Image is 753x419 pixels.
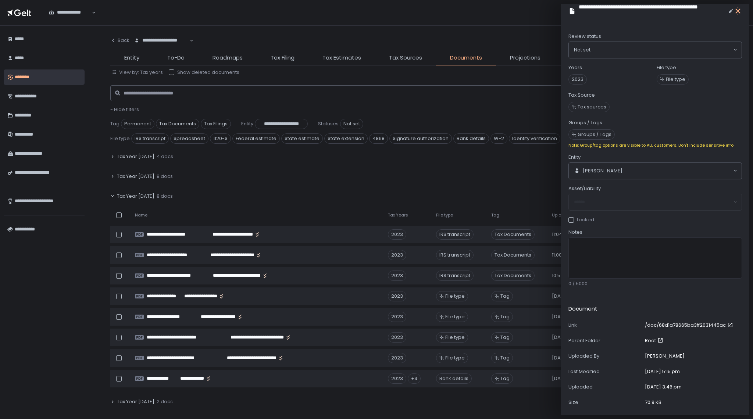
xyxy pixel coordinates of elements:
button: Back [110,33,129,48]
button: View by: Tax years [112,69,163,76]
span: 4868 [369,133,388,144]
span: Entity [241,121,253,127]
span: W-2 [490,133,507,144]
span: 2 docs [157,398,173,405]
div: Bank details [436,373,472,384]
span: Notes [568,229,582,236]
div: Uploaded By [568,353,642,359]
span: IRS transcript [131,133,169,144]
input: Search for option [49,16,91,23]
div: 2023 [388,312,406,322]
div: 0 / 5000 [568,280,742,287]
span: File type [445,334,465,341]
input: Search for option [134,44,189,51]
div: Parent Folder [568,337,642,344]
div: Note: Group/tag options are visible to ALL customers. Don't include sensitive info [568,143,742,148]
div: 2023 [388,271,406,281]
span: [DATE] [552,314,568,320]
input: Search for option [590,46,733,54]
span: File type [666,76,685,83]
span: [PERSON_NAME] [583,168,622,174]
button: - Hide filters [110,106,139,113]
label: Years [568,64,582,71]
div: 2023 [388,332,406,343]
span: [DATE] [552,375,568,382]
div: 2023 [388,291,406,301]
span: Groups / Tags [578,131,611,138]
span: File type [445,355,465,361]
div: [PERSON_NAME] [645,353,685,359]
div: Last Modified [568,368,642,375]
span: Tag [110,121,119,127]
span: Spreadsheet [170,133,208,144]
span: [DATE] [552,355,568,361]
div: IRS transcript [436,250,474,260]
span: Tax Documents [491,229,535,240]
label: Groups / Tags [568,119,602,126]
div: Uploaded [568,384,642,390]
span: Tax Filings [201,119,231,129]
span: Statuses [318,121,339,127]
span: Tag [500,375,510,382]
div: 2023 [388,229,406,240]
span: Uploaded [552,212,572,218]
span: To-Do [167,54,185,62]
span: Federal estimate [232,133,280,144]
div: Size [568,399,642,406]
span: Name [135,212,147,218]
span: Projections [510,54,540,62]
span: State extension [324,133,368,144]
span: 11:04 am [552,231,571,238]
div: Back [110,37,129,44]
span: Tax Documents [491,250,535,260]
div: Search for option [44,5,96,21]
span: Documents [450,54,482,62]
span: Entity [124,54,139,62]
div: Search for option [569,42,742,58]
span: Not set [574,46,590,54]
span: Asset/Liability [568,185,601,192]
div: Search for option [569,163,742,179]
span: 2023 [568,74,587,85]
span: Tax Year [DATE] [117,153,154,160]
div: [DATE] 5:15 pm [645,368,680,375]
span: 1120-S [210,133,231,144]
span: 11:00 am [552,252,571,258]
div: IRS transcript [436,229,474,240]
span: State estimate [281,133,323,144]
span: Bank details [453,133,489,144]
span: [DATE] [552,293,568,300]
div: Link [568,322,642,329]
span: Permanent [121,119,154,129]
span: File type [436,212,453,218]
div: +3 [408,373,421,384]
span: [DATE] [552,334,568,341]
span: Tax Year [DATE] [117,398,154,405]
span: File type [445,314,465,320]
span: Signature authorization [389,133,452,144]
a: /doc/68d1a78665ba3ff2031445ac [645,322,735,329]
span: Review status [568,33,601,40]
input: Search for option [622,167,733,175]
span: 4 docs [157,153,173,160]
span: Tag [500,293,510,300]
span: 8 docs [157,173,173,180]
div: 70.9 KB [645,399,661,406]
span: Tax Filing [271,54,295,62]
span: Tax Documents [156,119,199,129]
label: File type [657,64,676,71]
span: Not set [340,119,363,129]
h2: Document [568,305,597,313]
span: 10:57 am [552,272,572,279]
span: File type [445,293,465,300]
span: Identity verification [509,133,560,144]
span: Tax Year [DATE] [117,173,154,180]
span: Tax Documents [491,271,535,281]
span: Tax Sources [389,54,422,62]
span: Tag [500,334,510,341]
span: File type [110,135,130,142]
span: Entity [568,154,581,161]
a: Root [645,337,665,344]
div: [DATE] 3:46 pm [645,384,682,390]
